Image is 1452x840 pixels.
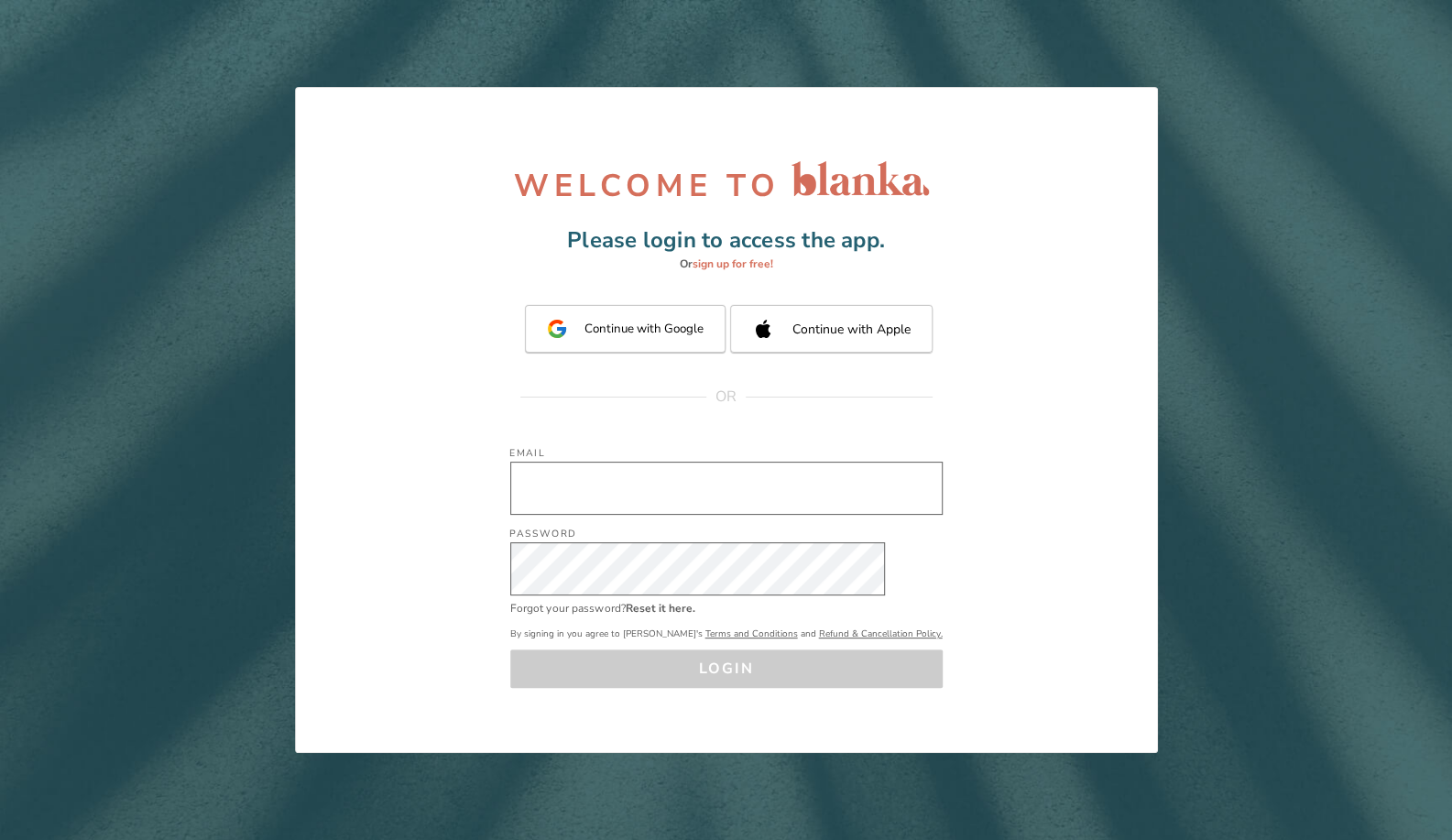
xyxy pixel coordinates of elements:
[819,627,943,640] a: Refund & Cancellation Policy.
[782,152,938,205] img: Logo
[509,527,576,540] label: Password
[509,446,545,460] label: Email
[525,305,726,353] button: Continue with Google
[705,627,798,640] a: Terms and Conditions
[567,256,885,271] a: Orsign up for free!
[692,256,772,271] span: sign up for free!
[792,321,911,338] span: Continue with Apple
[567,224,885,256] p: Please login to access the app.
[510,626,943,640] p: By signing in you agree to [PERSON_NAME]'s and
[510,600,626,616] p: Forgot your password?
[626,601,695,616] a: Reset it here.
[706,387,745,407] span: OR
[514,167,781,205] h4: WELCOME TO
